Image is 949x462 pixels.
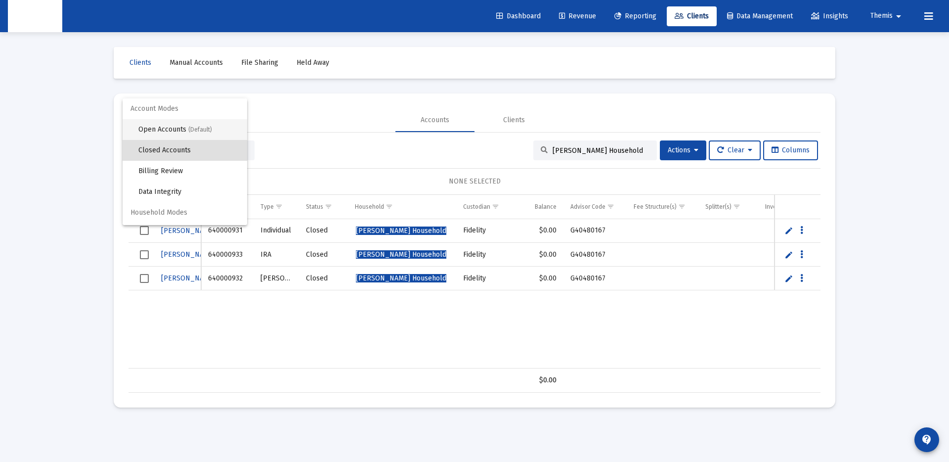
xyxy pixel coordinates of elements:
span: (Default) [188,126,212,133]
span: Open Accounts [138,119,239,140]
span: Household Modes [123,202,247,223]
span: Account Modes [123,98,247,119]
span: Closed Accounts [138,140,239,161]
span: Data Integrity [138,182,239,202]
span: Billing Review [138,161,239,182]
span: Households [138,223,239,244]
